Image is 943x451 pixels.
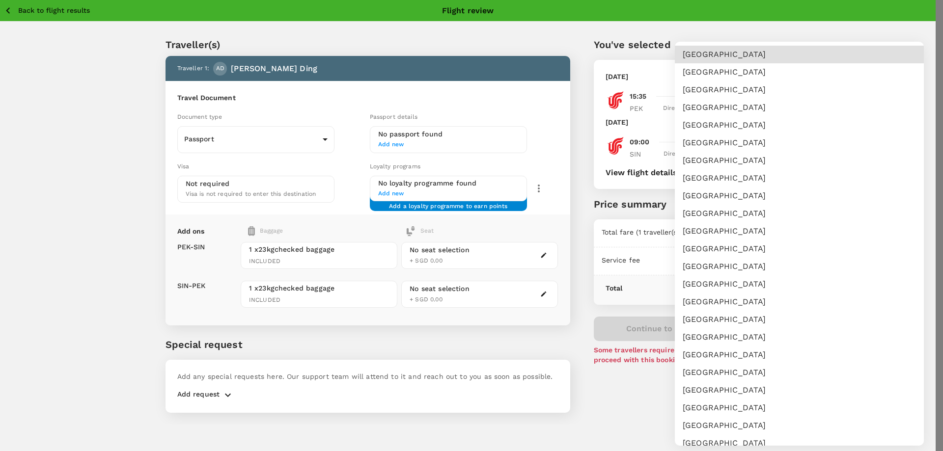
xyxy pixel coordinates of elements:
span: Add new [378,189,519,199]
p: [DATE] [606,72,629,81]
p: Service fee [602,255,640,265]
p: 15:35 [630,91,647,102]
span: Visa [177,163,190,170]
li: [GEOGRAPHIC_DATA] [675,99,924,116]
span: Add a loyalty programme to earn points [389,202,507,203]
li: [GEOGRAPHIC_DATA] [675,134,924,152]
p: Price summary [594,197,771,212]
span: + SGD 0.00 [410,296,443,303]
span: INCLUDED [249,295,389,305]
span: Add new [378,140,519,150]
h6: No passport found [378,129,519,140]
li: [GEOGRAPHIC_DATA] [675,275,924,293]
p: Traveller 1 : [177,64,210,74]
div: Baggage [248,226,362,236]
li: [GEOGRAPHIC_DATA] [675,46,924,63]
img: CA [606,90,625,110]
li: [GEOGRAPHIC_DATA] [675,205,924,222]
span: INCLUDED [249,257,389,266]
span: + SGD 0.00 [410,257,443,264]
p: SGD 2.25 [640,255,762,265]
p: Total [606,283,623,293]
h6: No loyalty programme found [378,178,519,189]
li: [GEOGRAPHIC_DATA] [675,116,924,134]
span: Passport details [370,113,417,120]
li: [GEOGRAPHIC_DATA] [675,187,924,205]
p: Total fare (1 traveller(s)) [602,227,681,237]
div: No seat selection [410,245,470,255]
span: AD [216,64,224,74]
span: Loyalty programs [370,163,420,170]
p: Traveller(s) [166,37,570,52]
p: Flight review [442,5,494,17]
li: [GEOGRAPHIC_DATA] [675,240,924,258]
li: [GEOGRAPHIC_DATA] [675,293,924,311]
li: [GEOGRAPHIC_DATA] [675,222,924,240]
li: [GEOGRAPHIC_DATA] [675,381,924,399]
li: [GEOGRAPHIC_DATA] [675,328,924,346]
li: [GEOGRAPHIC_DATA] [675,81,924,99]
li: [GEOGRAPHIC_DATA] [675,258,924,275]
div: Direct , 6h 15min [660,149,713,159]
div: Seat [406,226,434,236]
p: PEK [630,104,654,113]
p: SIN - PEK [177,281,206,291]
p: PEK - SIN [177,242,205,252]
img: baggage-icon [248,226,255,236]
div: No seat selection [410,284,470,294]
button: View flight details [606,168,677,177]
li: [GEOGRAPHIC_DATA] [675,152,924,169]
span: Document type [177,113,222,120]
p: SGD 644.95 [622,283,758,293]
p: [PERSON_NAME] Ding [231,63,317,75]
li: [GEOGRAPHIC_DATA] [675,346,924,364]
p: [DATE] [606,117,629,127]
li: [GEOGRAPHIC_DATA] [675,417,924,434]
p: SIN [630,149,654,159]
img: CA [606,136,625,156]
p: Add any special requests here. Our support team will attend to it and reach out to you as soon as... [177,371,558,381]
span: Visa is not required to enter this destination [186,190,316,197]
li: [GEOGRAPHIC_DATA] [675,311,924,328]
li: [GEOGRAPHIC_DATA] [675,63,924,81]
p: Passport [184,134,319,144]
span: 1 x 23kg checked baggage [249,283,389,293]
p: You've selected [594,37,771,52]
p: 09:00 [630,137,650,147]
div: Direct , 6h 20min [660,104,713,113]
p: Special request [166,337,570,352]
p: Add request [177,389,220,401]
li: [GEOGRAPHIC_DATA] [675,399,924,417]
li: [GEOGRAPHIC_DATA] [675,364,924,381]
img: baggage-icon [406,226,416,236]
p: Add ons [177,226,205,236]
p: Not required [186,179,230,188]
h6: Travel Document [177,93,558,104]
p: Some travellers require a valid travel document to proceed with this booking [594,345,771,365]
p: Back to flight results [18,5,90,15]
span: 1 x 23kg checked baggage [249,244,389,254]
li: [GEOGRAPHIC_DATA] [675,169,924,187]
